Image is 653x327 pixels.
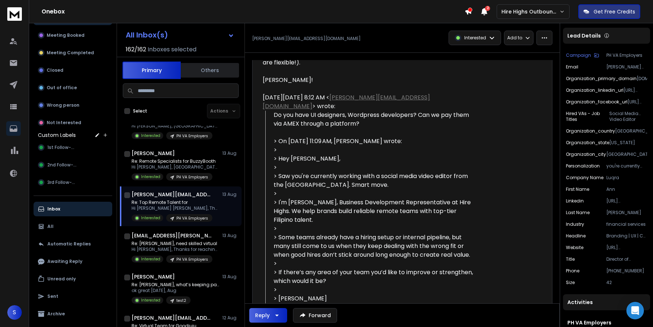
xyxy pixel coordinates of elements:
[606,198,647,204] p: [URL][DOMAIN_NAME][PERSON_NAME]
[126,45,146,54] span: 162 / 162
[606,186,647,192] p: Ann
[609,140,647,146] p: [US_STATE]
[7,305,22,320] button: S
[594,8,635,15] p: Get Free Credits
[563,294,650,310] div: Activities
[34,202,112,216] button: Inbox
[263,93,476,111] div: [DATE][DATE] 8:12 AM < > wrote:
[566,210,590,216] p: Last Name
[120,28,240,42] button: All Inbox(s)
[133,108,147,114] label: Select
[34,219,112,234] button: All
[606,245,647,251] p: [URL][DOMAIN_NAME]
[34,175,112,190] button: 3rd Follow-up
[222,274,239,280] p: 13 Aug
[501,8,559,15] p: Hire Highs Outbound Engine
[47,120,81,126] p: Not Interested
[176,174,208,180] p: PH VA Employers
[176,133,208,139] p: PH VA Employers
[578,4,640,19] button: Get Free Credits
[637,76,647,82] p: [DOMAIN_NAME]
[252,36,361,42] p: [PERSON_NAME][EMAIL_ADDRESS][DOMAIN_NAME]
[47,311,65,317] p: Archive
[606,175,647,181] p: Luqra
[34,46,112,60] button: Meeting Completed
[606,233,647,239] p: Branding | UX | CX | Marketing
[222,315,239,321] p: 12 Aug
[132,241,219,247] p: Re: [PERSON_NAME], need skilled virtual
[566,233,586,239] p: headline
[132,205,219,211] p: Hi [PERSON_NAME] [PERSON_NAME], Thank you for
[34,115,112,130] button: Not Interested
[47,241,91,247] p: Automatic Replies
[47,276,76,282] p: Unread only
[566,198,584,204] p: linkedin
[609,111,648,122] p: Social Media Video Editor
[566,64,578,70] p: Email
[34,98,112,113] button: Wrong person
[566,221,584,227] p: industry
[566,140,609,146] p: organization_state
[47,102,79,108] p: Wrong person
[293,308,337,323] button: Forward
[34,63,112,78] button: Closed
[132,191,212,198] h1: [PERSON_NAME][EMAIL_ADDRESS][DOMAIN_NAME]
[42,7,465,16] h1: Onebox
[566,151,606,157] p: organization_city
[132,232,212,239] h1: [EMAIL_ADDRESS][PERSON_NAME][DOMAIN_NAME]
[249,308,287,323] button: Reply
[566,245,583,251] p: website
[34,254,112,269] button: Awaiting Reply
[566,52,599,58] button: Campaign
[222,233,239,239] p: 13 Aug
[7,7,22,21] img: logo
[148,45,196,54] h3: Inboxes selected
[606,280,647,285] p: 42
[615,128,647,134] p: [GEOGRAPHIC_DATA]
[47,50,94,56] p: Meeting Completed
[566,128,615,134] p: organization_country
[34,307,112,321] button: Archive
[132,150,175,157] h1: [PERSON_NAME]
[126,31,168,39] h1: All Inbox(s)
[566,99,627,105] p: organization_facebook_url
[47,67,63,73] p: Closed
[606,221,647,227] p: financial services
[47,224,54,229] p: All
[34,158,112,172] button: 2nd Follow-up
[34,140,112,155] button: 1st Follow-up
[34,80,112,95] button: Out of office
[132,164,219,170] p: Hi [PERSON_NAME], [GEOGRAPHIC_DATA] to meet
[507,35,522,41] p: Add to
[566,280,575,285] p: size
[47,293,58,299] p: Sent
[222,150,239,156] p: 13 Aug
[606,64,647,70] p: [PERSON_NAME][EMAIL_ADDRESS][DOMAIN_NAME]
[606,210,647,216] p: [PERSON_NAME]
[623,87,647,93] p: [URL][DOMAIN_NAME]
[132,247,219,252] p: Hi [PERSON_NAME], Thanks for reaching out!
[606,163,647,169] p: you're currently working with a social media video editor from the [GEOGRAPHIC_DATA].
[567,319,646,326] h1: PH VA Employers
[627,99,647,105] p: [URL][DOMAIN_NAME]
[566,268,579,274] p: Phone
[141,298,160,303] p: Interested
[566,87,623,93] p: organization_linkedin_url
[132,282,219,288] p: Re: [PERSON_NAME], what’s keeping pace?
[132,273,175,280] h1: [PERSON_NAME]
[606,151,647,157] p: [GEOGRAPHIC_DATA]
[181,62,239,78] button: Others
[485,6,490,11] span: 2
[222,192,239,197] p: 13 Aug
[47,145,77,150] span: 1st Follow-up
[34,28,112,43] button: Meeting Booked
[566,76,637,82] p: organization_primary_domain
[263,93,430,110] a: [PERSON_NAME][EMAIL_ADDRESS][DOMAIN_NAME]
[566,163,600,169] p: Personalization
[132,158,219,164] p: Re: Remote Specialists for BuzzyBooth
[464,35,486,41] p: Interested
[567,32,601,39] p: Lead Details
